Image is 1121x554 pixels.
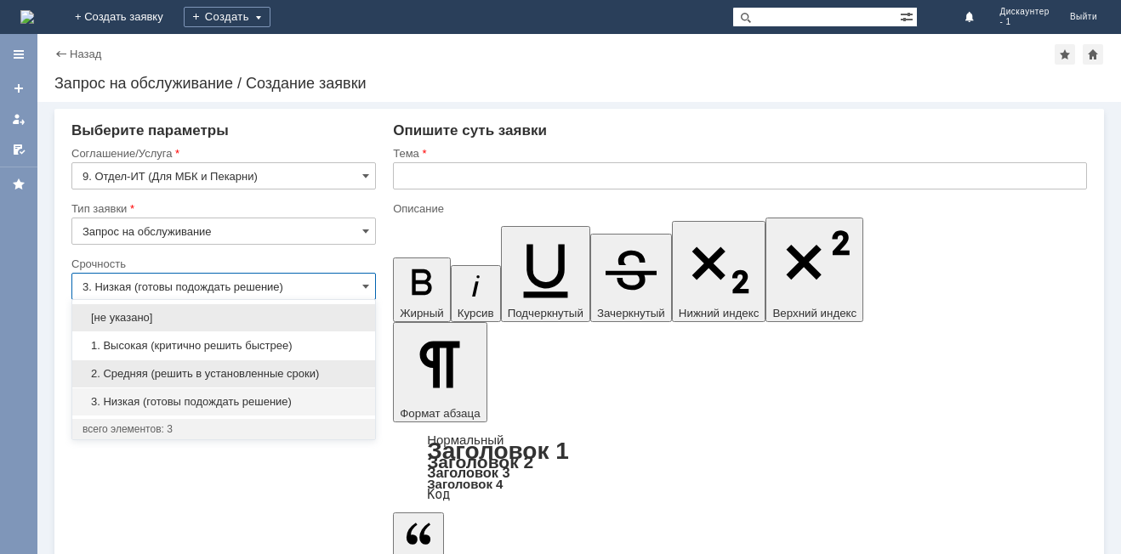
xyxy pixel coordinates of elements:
[508,307,583,319] span: Подчеркнутый
[597,307,665,319] span: Зачеркнутый
[999,7,1050,17] span: Дискаунтер
[672,221,766,322] button: Нижний индекс
[999,17,1050,27] span: - 1
[590,234,672,322] button: Зачеркнутый
[427,465,509,480] a: Заголовок 3
[83,311,365,325] span: [не указано]
[501,226,590,322] button: Подчеркнутый
[427,487,450,502] a: Код
[5,136,32,163] a: Мои согласования
[5,105,32,133] a: Мои заявки
[20,10,34,24] img: logo
[20,10,34,24] a: Перейти на домашнюю страницу
[393,122,547,138] span: Опишите суть заявки
[765,218,863,322] button: Верхний индекс
[83,395,365,409] span: 3. Низкая (готовы подождать решение)
[83,422,365,436] div: всего элементов: 3
[393,322,487,422] button: Формат абзаца
[1083,44,1103,65] div: Сделать домашней страницей
[393,203,1084,214] div: Описание
[679,307,760,319] span: Нижний индекс
[393,257,451,322] button: Жирный
[900,8,917,24] span: Расширенный поиск
[83,367,365,381] span: 2. Средняя (решить в установленные сроки)
[400,407,480,420] span: Формат абзаца
[71,148,373,159] div: Соглашение/Услуга
[427,438,569,464] a: Заголовок 1
[451,265,501,322] button: Курсив
[427,432,504,447] a: Нормальный
[184,7,270,27] div: Создать
[427,477,503,491] a: Заголовок 4
[54,75,1104,92] div: Запрос на обслуживание / Создание заявки
[70,48,101,60] a: Назад
[71,122,229,138] span: Выберите параметры
[1055,44,1075,65] div: Добавить в избранное
[427,452,533,472] a: Заголовок 2
[83,339,365,353] span: 1. Высокая (критично решить быстрее)
[393,434,1087,500] div: Формат абзаца
[400,307,444,319] span: Жирный
[772,307,856,319] span: Верхний индекс
[458,307,494,319] span: Курсив
[393,148,1084,159] div: Тема
[71,258,373,269] div: Срочность
[71,203,373,214] div: Тип заявки
[5,75,32,102] a: Создать заявку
